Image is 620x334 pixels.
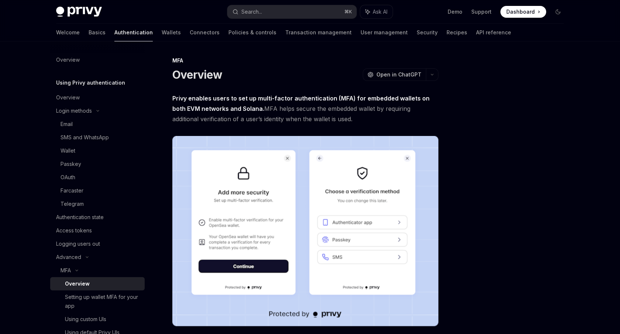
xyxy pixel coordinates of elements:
div: Email [61,120,73,129]
div: Farcaster [61,186,83,195]
div: Authentication state [56,213,104,222]
a: Using custom UIs [50,313,145,326]
a: Basics [89,24,106,41]
a: SMS and WhatsApp [50,131,145,144]
a: Recipes [447,24,467,41]
div: Telegram [61,200,84,208]
div: Passkey [61,160,81,168]
span: ⌘ K [344,9,352,15]
div: Using custom UIs [65,315,106,324]
strong: Privy enables users to set up multi-factor authentication (MFA) for embedded wallets on both EVM ... [172,95,430,112]
a: Wallets [162,24,181,41]
a: Passkey [50,157,145,171]
a: Security [417,24,438,41]
button: Ask AI [360,5,393,18]
a: Authentication [114,24,153,41]
span: Open in ChatGPT [376,71,421,78]
h1: Overview [172,68,222,81]
a: Access tokens [50,224,145,237]
a: Logging users out [50,237,145,250]
div: Setting up wallet MFA for your app [65,293,140,310]
a: Demo [448,8,462,16]
div: Login methods [56,106,92,115]
a: Support [471,8,492,16]
h5: Using Privy authentication [56,78,125,87]
div: Overview [56,93,80,102]
a: OAuth [50,171,145,184]
img: images/MFA.png [172,136,438,326]
a: Overview [50,277,145,290]
div: Overview [65,279,90,288]
div: MFA [172,57,438,64]
button: Toggle dark mode [552,6,564,18]
a: Email [50,117,145,131]
a: Telegram [50,197,145,211]
a: Policies & controls [228,24,276,41]
a: Setting up wallet MFA for your app [50,290,145,313]
a: Wallet [50,144,145,157]
span: MFA helps secure the embedded wallet by requiring additional verification of a user’s identity wh... [172,93,438,124]
div: Logging users out [56,239,100,248]
button: Search...⌘K [227,5,356,18]
a: API reference [476,24,511,41]
a: Overview [50,53,145,67]
div: OAuth [61,173,75,182]
button: Open in ChatGPT [363,68,426,81]
a: Overview [50,91,145,104]
div: MFA [61,266,71,275]
div: Search... [241,7,262,16]
a: Farcaster [50,184,145,197]
a: User management [361,24,408,41]
div: Access tokens [56,226,92,235]
div: Advanced [56,253,81,262]
div: Overview [56,55,80,64]
a: Transaction management [285,24,352,41]
img: dark logo [56,7,102,17]
span: Ask AI [373,8,387,16]
div: Wallet [61,146,75,155]
a: Authentication state [50,211,145,224]
a: Connectors [190,24,220,41]
span: Dashboard [506,8,535,16]
a: Dashboard [500,6,546,18]
a: Welcome [56,24,80,41]
div: SMS and WhatsApp [61,133,109,142]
